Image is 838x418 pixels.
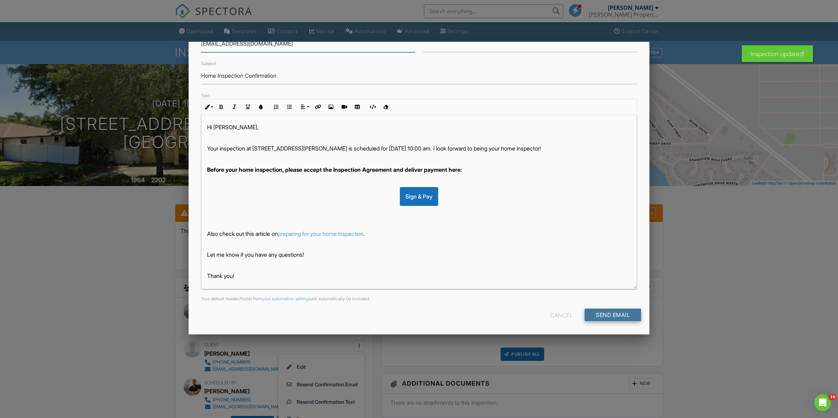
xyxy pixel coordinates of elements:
[207,272,631,280] p: Thank you!
[585,309,641,321] input: Send Email
[207,251,631,258] p: Let me know if you have any questions!
[742,45,813,62] div: Inspection updated!
[201,93,210,98] label: Text
[400,193,438,200] a: Sign & Pay
[829,394,837,400] span: 10
[228,100,241,114] button: Italic (⌘I)
[283,100,296,114] button: Unordered List
[207,166,462,173] strong: Before your home inspection, please accept the Inspection Agreement and deliver payment here:
[207,123,631,131] p: Hi [PERSON_NAME],
[379,100,392,114] button: Clear Formatting
[298,100,311,114] button: Align
[254,100,268,114] button: Colors
[366,100,379,114] button: Code View
[278,230,364,237] a: preparing for your home inspection
[207,230,631,238] p: Also check out this article on .
[400,187,438,206] div: Sign & Pay
[201,61,216,66] label: Subject
[197,296,641,302] div: Your default header/footer from will automatically be included.
[351,100,364,114] button: Insert Table
[215,100,228,114] button: Bold (⌘B)
[269,100,283,114] button: Ordered List
[207,145,631,152] p: Your inspection at [STREET_ADDRESS][PERSON_NAME] is scheduled for [DATE] 10:00 am. I look forward...
[262,296,311,301] a: your automation settings
[550,309,573,321] div: Cancel
[337,100,351,114] button: Insert Video
[241,100,254,114] button: Underline (⌘U)
[201,100,215,114] button: Inline Style
[324,100,337,114] button: Insert Image (⌘P)
[814,394,831,411] iframe: Intercom live chat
